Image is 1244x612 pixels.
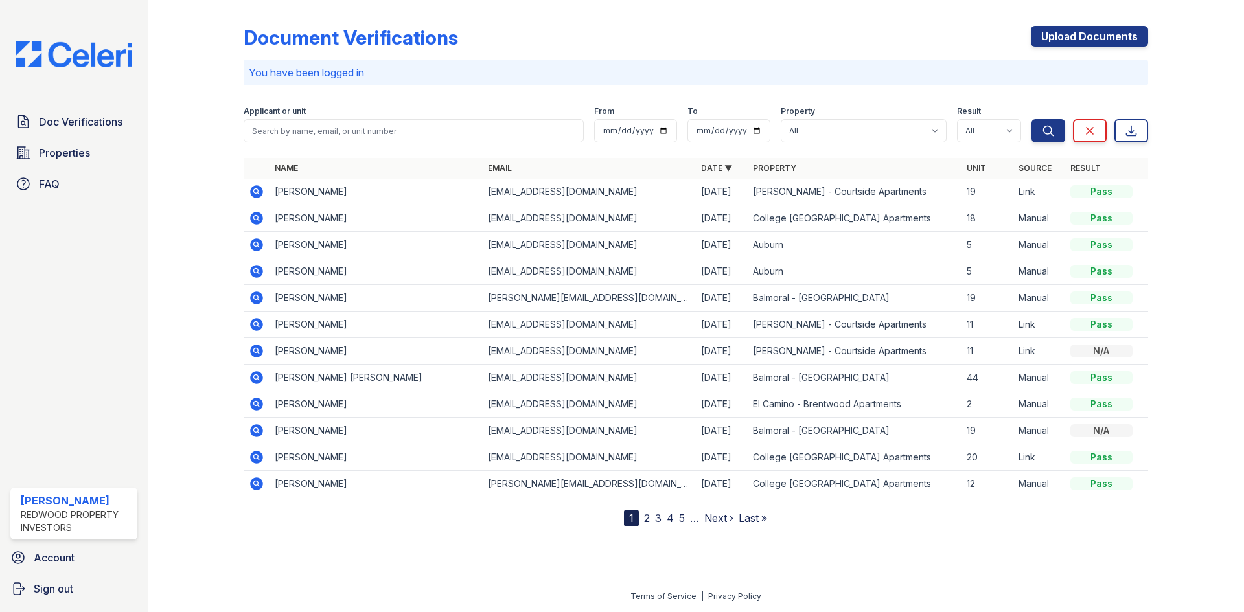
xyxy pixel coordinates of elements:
[1013,391,1065,418] td: Manual
[748,418,961,444] td: Balmoral - [GEOGRAPHIC_DATA]
[748,365,961,391] td: Balmoral - [GEOGRAPHIC_DATA]
[748,205,961,232] td: College [GEOGRAPHIC_DATA] Apartments
[696,232,748,258] td: [DATE]
[748,285,961,312] td: Balmoral - [GEOGRAPHIC_DATA]
[1070,477,1133,490] div: Pass
[1013,338,1065,365] td: Link
[748,179,961,205] td: [PERSON_NAME] - Courtside Apartments
[483,232,696,258] td: [EMAIL_ADDRESS][DOMAIN_NAME]
[244,26,458,49] div: Document Verifications
[696,391,748,418] td: [DATE]
[644,512,650,525] a: 2
[1013,285,1065,312] td: Manual
[781,106,815,117] label: Property
[962,312,1013,338] td: 11
[962,232,1013,258] td: 5
[10,109,137,135] a: Doc Verifications
[1070,345,1133,357] div: N/A
[483,338,696,365] td: [EMAIL_ADDRESS][DOMAIN_NAME]
[739,512,767,525] a: Last »
[1013,258,1065,285] td: Manual
[34,581,73,596] span: Sign out
[270,365,483,391] td: [PERSON_NAME] [PERSON_NAME]
[483,471,696,497] td: [PERSON_NAME][EMAIL_ADDRESS][DOMAIN_NAME]
[270,285,483,312] td: [PERSON_NAME]
[667,512,674,525] a: 4
[701,591,704,601] div: |
[5,41,143,67] img: CE_Logo_Blue-a8612792a0a2168367f1c8372b55b34899dd931a85d93a1a3d3e32e68fde9ad4.png
[270,444,483,471] td: [PERSON_NAME]
[244,106,306,117] label: Applicant or unit
[1013,471,1065,497] td: Manual
[1070,398,1133,411] div: Pass
[270,312,483,338] td: [PERSON_NAME]
[10,140,137,166] a: Properties
[21,493,132,508] div: [PERSON_NAME]
[1013,179,1065,205] td: Link
[962,338,1013,365] td: 11
[483,365,696,391] td: [EMAIL_ADDRESS][DOMAIN_NAME]
[483,285,696,312] td: [PERSON_NAME][EMAIL_ADDRESS][DOMAIN_NAME]
[957,106,981,117] label: Result
[270,205,483,232] td: [PERSON_NAME]
[483,258,696,285] td: [EMAIL_ADDRESS][DOMAIN_NAME]
[696,418,748,444] td: [DATE]
[483,179,696,205] td: [EMAIL_ADDRESS][DOMAIN_NAME]
[270,418,483,444] td: [PERSON_NAME]
[679,512,685,525] a: 5
[962,285,1013,312] td: 19
[270,232,483,258] td: [PERSON_NAME]
[704,512,733,525] a: Next ›
[10,171,137,197] a: FAQ
[270,258,483,285] td: [PERSON_NAME]
[39,114,122,130] span: Doc Verifications
[39,145,90,161] span: Properties
[34,550,75,565] span: Account
[962,391,1013,418] td: 2
[244,119,584,142] input: Search by name, email, or unit number
[483,312,696,338] td: [EMAIL_ADDRESS][DOMAIN_NAME]
[1013,232,1065,258] td: Manual
[1019,163,1052,173] a: Source
[748,471,961,497] td: College [GEOGRAPHIC_DATA] Apartments
[1070,318,1133,331] div: Pass
[594,106,614,117] label: From
[1070,212,1133,225] div: Pass
[708,591,761,601] a: Privacy Policy
[696,471,748,497] td: [DATE]
[483,444,696,471] td: [EMAIL_ADDRESS][DOMAIN_NAME]
[701,163,732,173] a: Date ▼
[270,338,483,365] td: [PERSON_NAME]
[748,232,961,258] td: Auburn
[5,545,143,571] a: Account
[624,510,639,526] div: 1
[630,591,697,601] a: Terms of Service
[270,471,483,497] td: [PERSON_NAME]
[962,205,1013,232] td: 18
[687,106,698,117] label: To
[1070,185,1133,198] div: Pass
[483,418,696,444] td: [EMAIL_ADDRESS][DOMAIN_NAME]
[696,365,748,391] td: [DATE]
[1013,444,1065,471] td: Link
[748,258,961,285] td: Auburn
[696,205,748,232] td: [DATE]
[1070,371,1133,384] div: Pass
[39,176,60,192] span: FAQ
[962,444,1013,471] td: 20
[696,285,748,312] td: [DATE]
[1013,365,1065,391] td: Manual
[5,576,143,602] a: Sign out
[1031,26,1148,47] a: Upload Documents
[696,312,748,338] td: [DATE]
[696,444,748,471] td: [DATE]
[1070,238,1133,251] div: Pass
[270,391,483,418] td: [PERSON_NAME]
[1013,418,1065,444] td: Manual
[1013,312,1065,338] td: Link
[962,471,1013,497] td: 12
[748,312,961,338] td: [PERSON_NAME] - Courtside Apartments
[962,179,1013,205] td: 19
[690,510,699,526] span: …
